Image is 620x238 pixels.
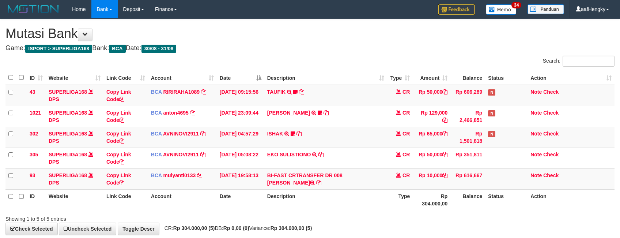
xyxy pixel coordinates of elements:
span: BCA [109,45,125,53]
span: CR [402,131,410,137]
span: 302 [30,131,38,137]
img: Button%20Memo.svg [486,4,517,15]
span: Has Note [488,110,495,116]
span: BCA [151,89,162,95]
a: SUPERLIGA168 [49,110,87,116]
a: Copy anton4695 to clipboard [190,110,195,116]
th: Website [46,189,103,210]
strong: Rp 0,00 (0) [223,225,249,231]
a: Copy EKO SULISTIONO to clipboard [318,152,324,157]
input: Search: [563,56,615,67]
a: Copy AVNINOVI2911 to clipboard [200,152,205,157]
th: Account: activate to sort column ascending [148,71,217,85]
td: Rp 65,000 [413,127,450,148]
td: DPS [46,106,103,127]
span: CR [402,89,410,95]
span: BCA [151,110,162,116]
td: Rp 606,289 [450,85,485,106]
th: Action [528,189,615,210]
a: Check Selected [5,223,58,235]
a: Copy mulyanti0133 to clipboard [197,172,202,178]
span: Has Note [488,131,495,137]
td: BI-FAST CRTRANSFER DR 008 [PERSON_NAME] [264,168,387,189]
th: Date [217,189,264,210]
td: [DATE] 23:09:44 [217,106,264,127]
span: 305 [30,152,38,157]
span: BCA [151,172,162,178]
span: BCA [151,131,162,137]
a: Note [530,110,542,116]
a: Note [530,172,542,178]
th: Amount: activate to sort column ascending [413,71,450,85]
span: CR [402,152,410,157]
th: Account [148,189,217,210]
td: Rp 616,667 [450,168,485,189]
a: Copy Rp 50,000 to clipboard [442,89,447,95]
a: AVNINOVI2911 [163,152,199,157]
td: [DATE] 05:08:22 [217,148,264,168]
td: Rp 50,000 [413,148,450,168]
th: Status [485,189,528,210]
span: 30/08 - 31/08 [141,45,177,53]
a: Note [530,152,542,157]
span: 43 [30,89,35,95]
a: Copy TAUFIK to clipboard [299,89,304,95]
a: Note [530,89,542,95]
td: Rp 129,000 [413,106,450,127]
th: Type [387,189,413,210]
a: Copy BI-FAST CRTRANSFER DR 008 YERIK ELO BERNADUS to clipboard [316,180,321,186]
a: Copy AVNINOVI2911 to clipboard [200,131,205,137]
td: Rp 351,811 [450,148,485,168]
td: DPS [46,85,103,106]
a: Check [543,172,559,178]
th: Status [485,71,528,85]
td: Rp 1,501,818 [450,127,485,148]
img: MOTION_logo.png [5,4,61,15]
img: Feedback.jpg [438,4,475,15]
span: BCA [151,152,162,157]
span: ISPORT > SUPERLIGA168 [25,45,92,53]
a: SUPERLIGA168 [49,152,87,157]
a: Copy Rp 129,000 to clipboard [442,117,447,123]
td: [DATE] 04:57:29 [217,127,264,148]
strong: Rp 304.000,00 (5) [271,225,312,231]
td: DPS [46,127,103,148]
a: Copy Link Code [106,152,131,165]
a: Copy Rp 65,000 to clipboard [442,131,447,137]
td: DPS [46,148,103,168]
a: anton4695 [163,110,189,116]
a: SUPERLIGA168 [49,172,87,178]
th: Link Code [103,189,148,210]
div: Showing 1 to 5 of 5 entries [5,212,253,223]
span: CR [402,172,410,178]
a: Copy Link Code [106,172,131,186]
th: Description [264,189,387,210]
a: Uncheck Selected [59,223,116,235]
th: Website: activate to sort column ascending [46,71,103,85]
td: Rp 50,000 [413,85,450,106]
a: Copy SRI BASUKI to clipboard [324,110,329,116]
span: 34 [511,2,521,8]
td: DPS [46,168,103,189]
a: Check [543,152,559,157]
h4: Game: Bank: Date: [5,45,615,52]
a: Copy ISHAK to clipboard [296,131,302,137]
td: [DATE] 19:58:13 [217,168,264,189]
a: Copy Rp 10,000 to clipboard [442,172,447,178]
a: Copy Link Code [106,89,131,102]
th: ID [27,189,46,210]
a: Copy RIRIRAHA1089 to clipboard [201,89,206,95]
td: [DATE] 09:15:56 [217,85,264,106]
th: Type: activate to sort column ascending [387,71,413,85]
a: ISHAK [267,131,283,137]
th: Rp 304.000,00 [413,189,450,210]
a: mulyanti0133 [163,172,196,178]
strong: Rp 304.000,00 (5) [173,225,215,231]
a: Copy Rp 50,000 to clipboard [442,152,447,157]
a: Copy Link Code [106,131,131,144]
a: Note [530,131,542,137]
td: Rp 10,000 [413,168,450,189]
a: Check [543,89,559,95]
span: 93 [30,172,35,178]
a: SUPERLIGA168 [49,131,87,137]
